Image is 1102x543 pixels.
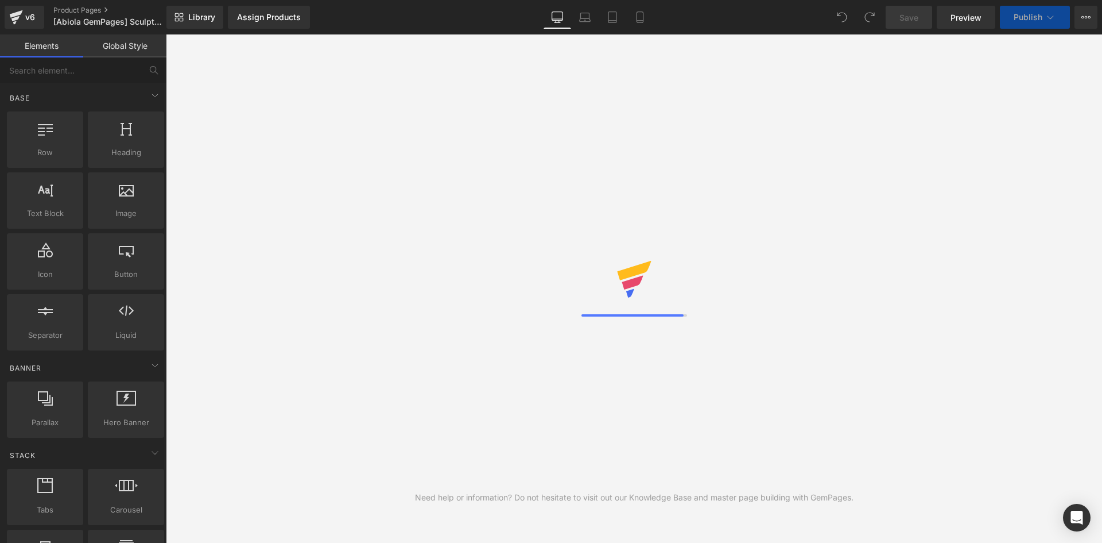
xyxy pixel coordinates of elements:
span: Text Block [10,207,80,219]
a: Tablet [599,6,626,29]
a: New Library [166,6,223,29]
a: Laptop [571,6,599,29]
span: Parallax [10,417,80,429]
span: Library [188,12,215,22]
a: Global Style [83,34,166,57]
span: Row [10,147,80,159]
span: Separator [10,329,80,341]
span: Carousel [91,504,161,516]
span: Icon [10,268,80,280]
a: Desktop [544,6,571,29]
span: Button [91,268,161,280]
button: Redo [858,6,881,29]
button: Publish [1000,6,1070,29]
span: Heading [91,147,161,159]
span: Image [91,207,161,219]
span: Banner [9,363,42,373]
span: Save [899,11,918,24]
span: Liquid [91,329,161,341]
a: v6 [5,6,44,29]
a: Product Pages [53,6,185,15]
span: Base [9,93,31,103]
span: Tabs [10,504,80,516]
span: [Abiola GemPages] SculptGlow™ Bundler Page [53,17,164,26]
a: Preview [937,6,995,29]
button: More [1074,6,1097,29]
span: Hero Banner [91,417,161,429]
div: Need help or information? Do not hesitate to visit out our Knowledge Base and master page buildin... [415,491,853,504]
span: Preview [950,11,981,24]
span: Publish [1014,13,1042,22]
div: v6 [23,10,37,25]
span: Stack [9,450,37,461]
div: Open Intercom Messenger [1063,504,1091,532]
div: Assign Products [237,13,301,22]
button: Undo [831,6,853,29]
a: Mobile [626,6,654,29]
